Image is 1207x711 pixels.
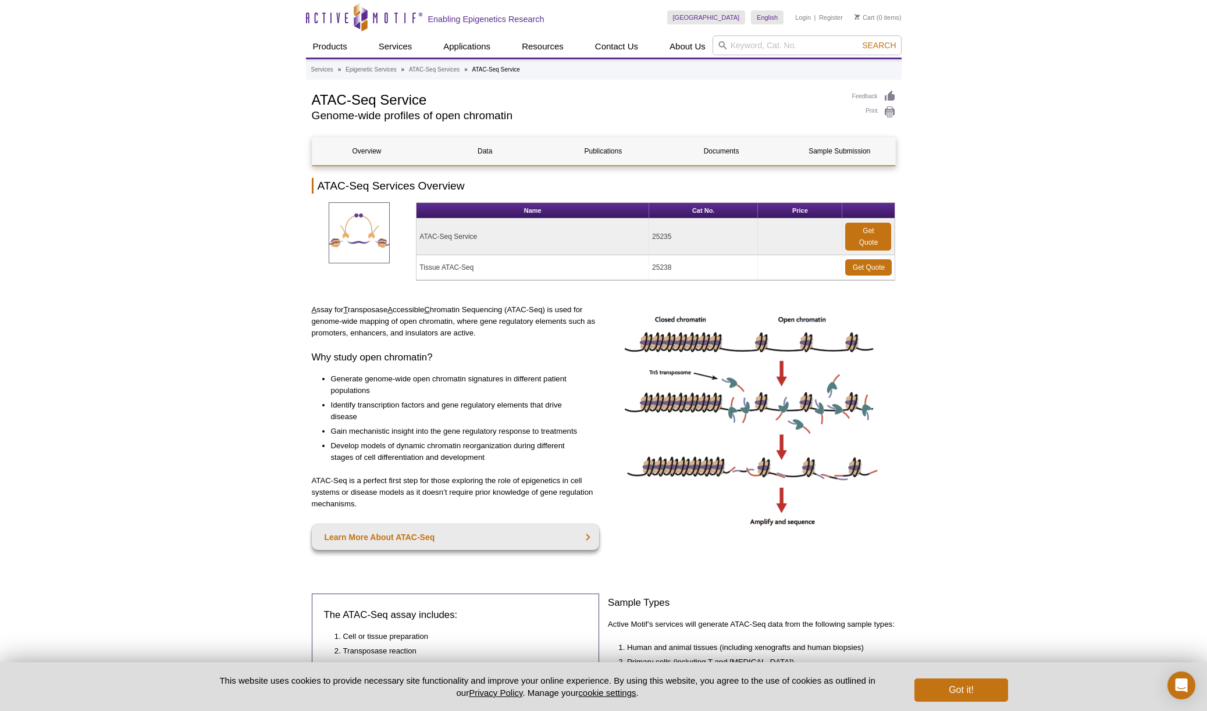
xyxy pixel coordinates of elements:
a: Get Quote [845,259,892,276]
a: About Us [663,35,713,58]
img: Your Cart [854,14,860,20]
p: ATAC-Seq is a perfect first step for those exploring the role of epigenetics in cell systems or d... [312,475,600,510]
li: » [338,66,341,73]
a: Publications [549,137,658,165]
li: Library amplification [343,660,576,671]
h2: Enabling Epigenetics Research [428,14,544,24]
a: Register [819,13,843,22]
a: Applications [436,35,497,58]
u: C [424,305,430,314]
li: Transposase reaction [343,645,576,657]
span: Search [862,41,896,50]
a: Learn More About ATAC-Seq [312,524,600,550]
a: Documents [667,137,776,165]
a: English [751,10,784,24]
li: Primary cells (including T and [MEDICAL_DATA]) [627,656,884,668]
a: Contact Us [588,35,645,58]
li: Gain mechanistic insight into the gene regulatory response to treatments [331,426,588,437]
img: ATAC-SeqServices [329,202,390,263]
a: Cart [854,13,875,22]
u: A [312,305,317,314]
p: This website uses cookies to provide necessary site functionality and improve your online experie... [200,674,896,699]
a: Login [795,13,811,22]
p: ssay for ransposase ccessible hromatin Sequencing (ATAC-Seq) is used for genome-wide mapping of o... [312,304,600,339]
a: Sample Submission [785,137,894,165]
input: Keyword, Cat. No. [713,35,902,55]
h3: Sample Types [608,596,896,610]
h2: Genome-wide profiles of open chromatin [312,110,841,121]
td: ATAC-Seq Service [416,219,649,255]
td: 25235 [649,219,758,255]
a: ATAC-Seq Services [409,65,460,75]
th: Cat No. [649,203,758,219]
li: ATAC-Seq Service [472,66,520,73]
li: | [814,10,816,24]
li: Human and animal tissues (including xenografts and human biopsies) [627,642,884,653]
li: Develop models of dynamic chromatin reorganization during different stages of cell differentiatio... [331,440,588,463]
a: [GEOGRAPHIC_DATA] [667,10,746,24]
a: Services [372,35,419,58]
li: » [401,66,405,73]
a: Data [430,137,540,165]
h1: ATAC-Seq Service [312,90,841,108]
li: Generate genome-wide open chromatin signatures in different patient populations [331,373,588,396]
p: Active Motif’s services will generate ATAC-Seq data from the following sample types: [608,619,896,630]
a: Overview [312,137,422,165]
td: Tissue ATAC-Seq [416,255,649,280]
a: Print [852,106,896,119]
a: Resources [515,35,571,58]
a: Products [306,35,354,58]
a: Services [311,65,333,75]
td: 25238 [649,255,758,280]
div: Open Intercom Messenger [1167,671,1195,699]
button: Got it! [914,678,1007,702]
button: Search [859,40,899,51]
a: Get Quote [845,223,891,251]
h2: ATAC-Seq Services Overview [312,178,896,194]
a: Epigenetic Services [346,65,397,75]
a: Feedback [852,90,896,103]
button: cookie settings [578,688,636,698]
img: ATAC-Seq image [621,304,882,530]
th: Name [416,203,649,219]
li: (0 items) [854,10,902,24]
u: A [387,305,393,314]
th: Price [758,203,842,219]
h3: Why study open chromatin? [312,351,600,365]
a: Privacy Policy [469,688,522,698]
li: Cell or tissue preparation [343,631,576,642]
li: » [464,66,468,73]
li: Identify transcription factors and gene regulatory elements that drive disease [331,399,588,423]
h3: The ATAC-Seq assay includes: [324,608,588,622]
u: T [343,305,348,314]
